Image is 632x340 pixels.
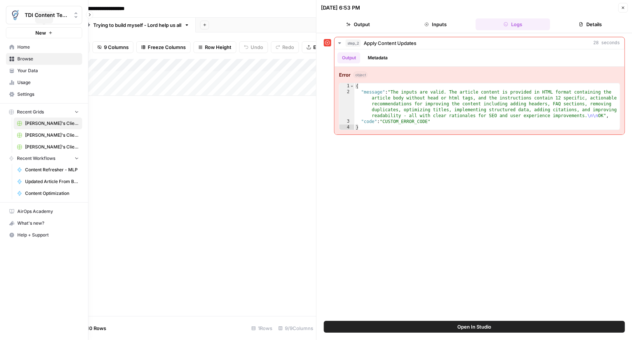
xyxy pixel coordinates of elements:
[148,43,186,51] span: Freeze Columns
[6,6,82,24] button: Workspace: TDI Content Team
[335,37,625,49] button: 28 seconds
[6,53,82,65] a: Browse
[17,232,79,238] span: Help + Support
[339,119,355,125] div: 3
[6,206,82,217] a: AirOps Academy
[6,27,82,38] button: New
[271,41,299,53] button: Redo
[25,144,79,150] span: [PERSON_NAME]'s Clients - New Content
[25,167,79,173] span: Content Refresher - MLP
[6,218,82,229] div: What's new?
[363,52,392,63] button: Metadata
[553,18,628,30] button: Details
[339,89,355,119] div: 2
[14,118,82,129] a: [PERSON_NAME]'s Clients - Optimizing Content
[17,44,79,50] span: Home
[14,141,82,153] a: [PERSON_NAME]'s Clients - New Content
[335,49,625,134] div: 28 seconds
[205,43,231,51] span: Row Height
[17,67,79,74] span: Your Data
[251,43,263,51] span: Undo
[79,18,196,32] a: Trying to build myself - Lord help us all
[476,18,550,30] button: Logs
[6,88,82,100] a: Settings
[321,18,395,30] button: Output
[25,11,69,19] span: TDI Content Team
[275,322,316,334] div: 9/9 Columns
[17,208,79,215] span: AirOps Academy
[77,325,106,332] span: Add 10 Rows
[17,91,79,98] span: Settings
[6,153,82,164] button: Recent Workflows
[104,43,129,51] span: 9 Columns
[14,129,82,141] a: [PERSON_NAME]'s Clients - New Content
[136,41,191,53] button: Freeze Columns
[25,178,79,185] span: Updated Article From Brief
[593,40,620,46] span: 28 seconds
[346,39,361,47] span: step_2
[14,187,82,199] a: Content Optimization
[17,56,79,62] span: Browse
[239,41,268,53] button: Undo
[6,41,82,53] a: Home
[17,155,55,162] span: Recent Workflows
[6,217,82,229] button: What's new?
[25,190,79,197] span: Content Optimization
[6,77,82,88] a: Usage
[14,164,82,176] a: Content Refresher - MLP
[93,21,181,29] div: Trying to build myself - Lord help us all
[324,321,625,333] button: Open In Studio
[6,65,82,77] a: Your Data
[193,41,236,53] button: Row Height
[14,176,82,187] a: Updated Article From Brief
[17,109,44,115] span: Recent Grids
[350,83,354,89] span: Toggle code folding, rows 1 through 4
[282,43,294,51] span: Redo
[6,229,82,241] button: Help + Support
[398,18,473,30] button: Inputs
[248,322,275,334] div: 1 Rows
[25,120,79,127] span: [PERSON_NAME]'s Clients - Optimizing Content
[364,39,416,47] span: Apply Content Updates
[17,79,79,86] span: Usage
[6,106,82,118] button: Recent Grids
[35,29,46,36] span: New
[321,4,360,11] div: [DATE] 6:53 PM
[457,323,491,330] span: Open In Studio
[353,71,368,78] span: object
[339,83,355,89] div: 1
[302,41,344,53] button: Export CSV
[338,52,360,63] button: Output
[339,125,355,130] div: 4
[8,8,22,22] img: TDI Content Team Logo
[92,41,133,53] button: 9 Columns
[25,132,79,139] span: [PERSON_NAME]'s Clients - New Content
[339,71,350,78] strong: Error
